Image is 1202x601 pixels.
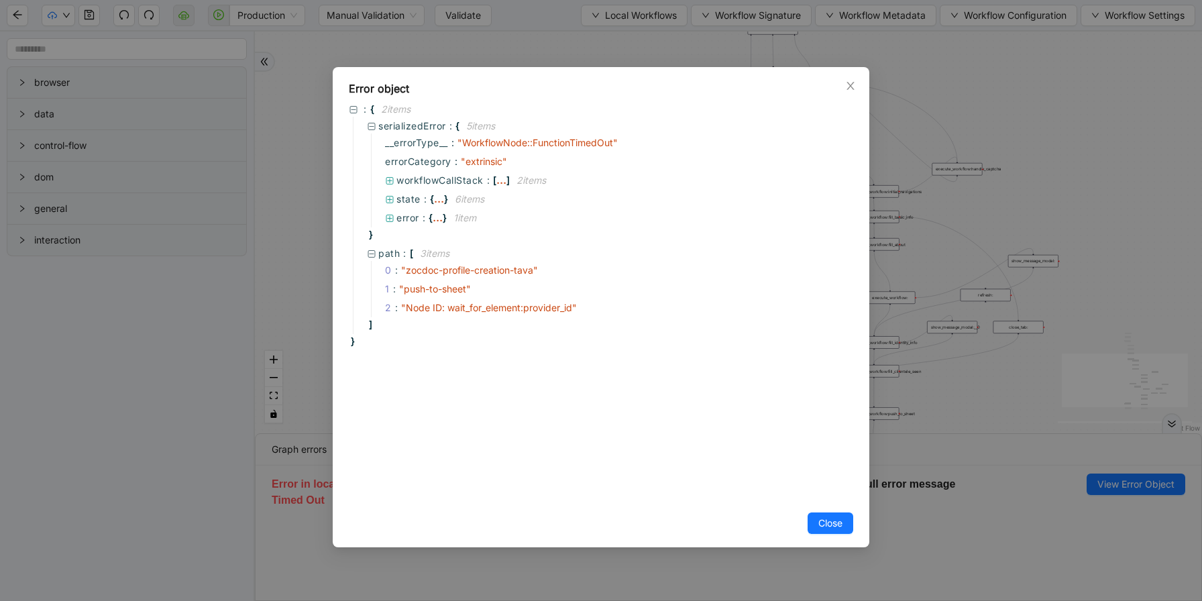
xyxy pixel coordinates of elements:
[401,302,577,313] span: " Node ID: wait_for_element:provider_id "
[385,154,451,169] span: errorCategory
[843,78,858,93] button: Close
[349,80,853,97] div: Error object
[399,283,471,294] span: " push-to-sheet "
[395,263,398,278] div: :
[396,212,419,223] span: error
[393,282,396,296] div: :
[487,173,490,188] span: :
[403,246,406,261] span: :
[516,174,546,186] span: 2 item s
[367,317,372,332] span: ]
[434,195,444,202] div: ...
[378,248,400,259] span: path
[420,248,449,259] span: 3 item s
[449,119,453,133] span: :
[396,193,421,205] span: state
[385,135,448,150] span: __errorType__
[423,211,426,225] span: :
[424,192,427,207] span: :
[396,174,484,186] span: workflowCallStack
[385,282,399,296] span: 1
[410,246,413,261] span: [
[385,300,401,315] span: 2
[367,227,373,242] span: }
[429,211,433,225] span: {
[493,173,496,188] span: [
[845,80,856,91] span: close
[385,263,401,278] span: 0
[401,264,538,276] span: " zocdoc-profile-creation-tava "
[349,334,355,349] span: }
[444,192,448,207] span: }
[457,137,618,148] span: " WorkflowNode::FunctionTimedOut "
[455,154,457,169] span: :
[364,102,367,117] span: :
[453,212,476,223] span: 1 item
[433,214,443,221] div: ...
[430,192,434,207] span: {
[506,173,510,188] span: ]
[818,516,842,531] span: Close
[466,120,495,131] span: 5 item s
[455,193,484,205] span: 6 item s
[395,300,398,315] div: :
[381,103,411,115] span: 2 item s
[496,176,506,183] div: ...
[378,120,446,131] span: serializedError
[461,156,507,167] span: " extrinsic "
[370,102,374,117] span: {
[451,135,454,150] span: :
[443,211,447,225] span: }
[808,512,853,534] button: Close
[455,119,459,133] span: {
